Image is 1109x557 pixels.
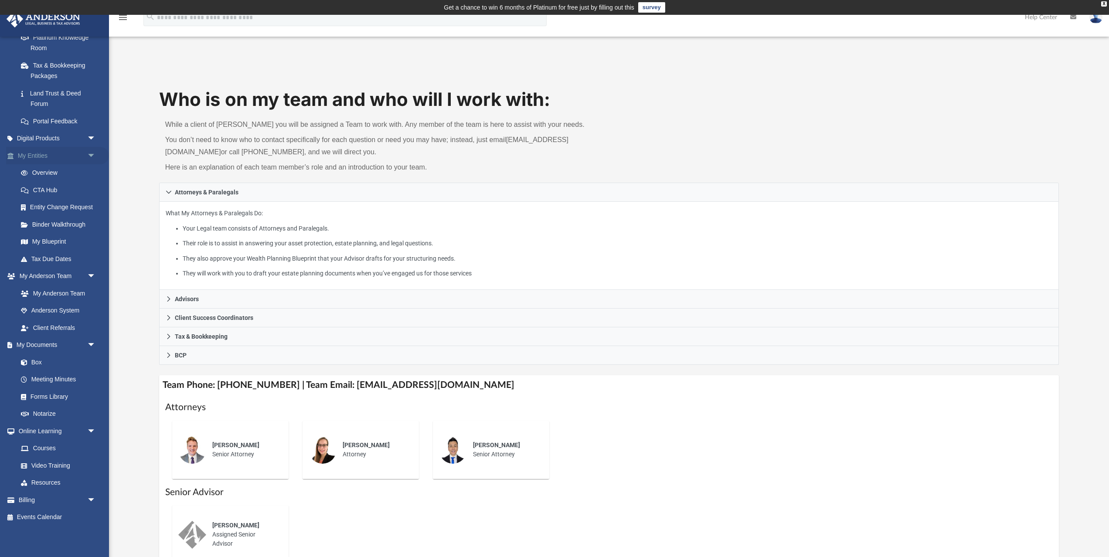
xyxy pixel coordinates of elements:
[12,285,100,302] a: My Anderson Team
[1101,1,1107,7] div: close
[6,422,105,440] a: Online Learningarrow_drop_down
[165,401,1053,414] h1: Attorneys
[159,202,1059,290] div: Attorneys & Paralegals
[337,435,413,465] div: Attorney
[159,346,1059,365] a: BCP
[118,17,128,23] a: menu
[87,491,105,509] span: arrow_drop_down
[175,315,253,321] span: Client Success Coordinators
[473,442,520,448] span: [PERSON_NAME]
[12,112,109,130] a: Portal Feedback
[12,319,105,336] a: Client Referrals
[12,216,109,233] a: Binder Walkthrough
[6,268,105,285] a: My Anderson Teamarrow_drop_down
[6,130,109,147] a: Digital Productsarrow_drop_down
[12,85,109,112] a: Land Trust & Deed Forum
[165,134,603,158] p: You don’t need to know who to contact specifically for each question or need you may have; instea...
[12,371,105,388] a: Meeting Minutes
[87,130,105,148] span: arrow_drop_down
[159,309,1059,327] a: Client Success Coordinators
[6,147,109,164] a: My Entitiesarrow_drop_down
[12,388,100,405] a: Forms Library
[12,457,100,474] a: Video Training
[166,208,1053,279] p: What My Attorneys & Paralegals Do:
[12,233,105,251] a: My Blueprint
[175,189,238,195] span: Attorneys & Paralegals
[87,336,105,354] span: arrow_drop_down
[178,436,206,464] img: thumbnail
[343,442,390,448] span: [PERSON_NAME]
[4,10,83,27] img: Anderson Advisors Platinum Portal
[439,436,467,464] img: thumbnail
[12,181,109,199] a: CTA Hub
[467,435,543,465] div: Senior Attorney
[183,253,1052,264] li: They also approve your Wealth Planning Blueprint that your Advisor drafts for your structuring ne...
[183,268,1052,279] li: They will work with you to draft your estate planning documents when you’ve engaged us for those ...
[118,12,128,23] i: menu
[12,405,105,423] a: Notarize
[87,268,105,285] span: arrow_drop_down
[212,522,259,529] span: [PERSON_NAME]
[175,333,228,340] span: Tax & Bookkeeping
[1089,11,1102,24] img: User Pic
[159,290,1059,309] a: Advisors
[12,199,109,216] a: Entity Change Request
[6,509,109,526] a: Events Calendar
[638,2,665,13] a: survey
[6,336,105,354] a: My Documentsarrow_drop_down
[12,474,105,492] a: Resources
[444,2,634,13] div: Get a chance to win 6 months of Platinum for free just by filling out this
[12,440,105,457] a: Courses
[206,435,282,465] div: Senior Attorney
[87,422,105,440] span: arrow_drop_down
[159,375,1059,395] h4: Team Phone: [PHONE_NUMBER] | Team Email: [EMAIL_ADDRESS][DOMAIN_NAME]
[146,12,155,21] i: search
[87,147,105,165] span: arrow_drop_down
[12,29,109,57] a: Platinum Knowledge Room
[6,491,109,509] a: Billingarrow_drop_down
[159,183,1059,202] a: Attorneys & Paralegals
[183,223,1052,234] li: Your Legal team consists of Attorneys and Paralegals.
[212,442,259,448] span: [PERSON_NAME]
[12,250,109,268] a: Tax Due Dates
[165,161,603,173] p: Here is an explanation of each team member’s role and an introduction to your team.
[12,57,109,85] a: Tax & Bookkeeping Packages
[206,515,282,554] div: Assigned Senior Advisor
[159,87,1059,112] h1: Who is on my team and who will I work with:
[178,521,206,549] img: thumbnail
[165,136,568,156] a: [EMAIL_ADDRESS][DOMAIN_NAME]
[159,327,1059,346] a: Tax & Bookkeeping
[12,353,100,371] a: Box
[12,302,105,319] a: Anderson System
[12,164,109,182] a: Overview
[309,436,337,464] img: thumbnail
[165,486,1053,499] h1: Senior Advisor
[183,238,1052,249] li: Their role is to assist in answering your asset protection, estate planning, and legal questions.
[175,296,199,302] span: Advisors
[165,119,603,131] p: While a client of [PERSON_NAME] you will be assigned a Team to work with. Any member of the team ...
[175,352,187,358] span: BCP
